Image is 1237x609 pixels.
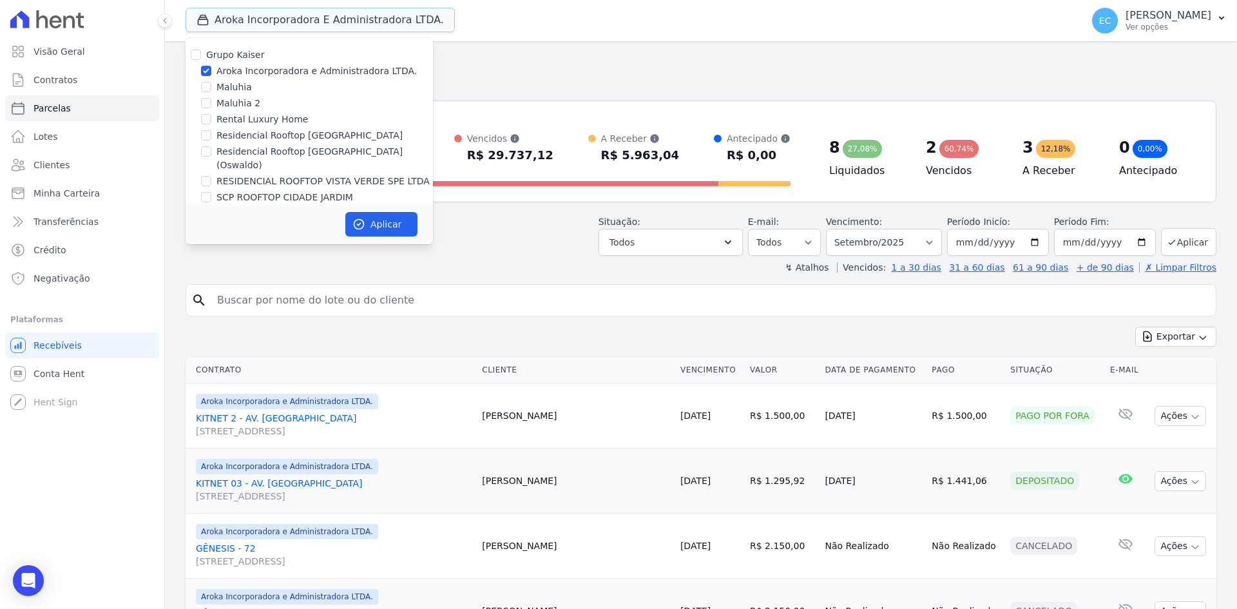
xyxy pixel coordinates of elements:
span: Negativação [34,272,90,285]
span: Visão Geral [34,45,85,58]
div: 0 [1119,137,1130,158]
label: RESIDENCIAL ROOFTOP VISTA VERDE SPE LTDA [216,175,430,188]
label: Residencial Rooftop [GEOGRAPHIC_DATA] [216,129,403,142]
a: 61 a 90 dias [1013,262,1068,273]
label: ↯ Atalhos [785,262,829,273]
span: [STREET_ADDRESS] [196,425,472,438]
a: Minha Carteira [5,180,159,206]
input: Buscar por nome do lote ou do cliente [209,287,1211,313]
span: Parcelas [34,102,71,115]
a: Lotes [5,124,159,150]
th: Data de Pagamento [820,357,926,383]
div: Plataformas [10,312,154,327]
span: Recebíveis [34,339,82,352]
a: Crédito [5,237,159,263]
label: Maluhia 2 [216,97,260,110]
td: R$ 1.500,00 [926,383,1005,449]
div: Pago por fora [1010,407,1095,425]
span: EC [1099,16,1111,25]
p: Ver opções [1126,22,1211,32]
a: 1 a 30 dias [892,262,941,273]
span: Clientes [34,159,70,171]
span: Minha Carteira [34,187,100,200]
button: Exportar [1135,327,1216,347]
label: Maluhia [216,81,252,94]
button: Aplicar [345,212,417,237]
i: search [191,293,207,308]
a: ✗ Limpar Filtros [1139,262,1216,273]
div: Cancelado [1010,537,1077,555]
div: 0,00% [1133,140,1167,158]
span: Contratos [34,73,77,86]
td: Não Realizado [926,514,1005,579]
a: 31 a 60 dias [949,262,1004,273]
td: R$ 1.441,06 [926,449,1005,514]
label: Vencidos: [837,262,886,273]
div: R$ 29.737,12 [467,145,553,166]
a: Parcelas [5,95,159,121]
div: R$ 5.963,04 [601,145,679,166]
button: Aplicar [1161,228,1216,256]
a: [DATE] [680,411,711,421]
a: KITNET 2 - AV. [GEOGRAPHIC_DATA][STREET_ADDRESS] [196,412,472,438]
div: 60,74% [939,140,979,158]
label: E-mail: [748,217,780,227]
span: Crédito [34,244,66,256]
td: [DATE] [820,383,926,449]
label: Rental Luxury Home [216,113,308,126]
th: E-mail [1105,357,1146,383]
label: Aroka Incorporadora e Administradora LTDA. [216,64,417,78]
div: Open Intercom Messenger [13,565,44,596]
label: SCP ROOFTOP CIDADE JARDIM [216,191,353,204]
label: Grupo Kaiser [206,50,264,60]
a: Recebíveis [5,333,159,358]
td: R$ 1.295,92 [745,449,820,514]
div: R$ 0,00 [727,145,791,166]
span: Transferências [34,215,99,228]
div: Vencidos [467,132,553,145]
span: Conta Hent [34,367,84,380]
span: Aroka Incorporadora e Administradora LTDA. [196,394,378,409]
button: EC [PERSON_NAME] Ver opções [1082,3,1237,39]
h2: Parcelas [186,52,1216,75]
a: Conta Hent [5,361,159,387]
th: Situação [1005,357,1105,383]
label: Residencial Rooftop [GEOGRAPHIC_DATA] (Oswaldo) [216,145,433,172]
td: R$ 2.150,00 [745,514,820,579]
th: Cliente [477,357,675,383]
div: 2 [926,137,937,158]
button: Aroka Incorporadora E Administradora LTDA. [186,8,455,32]
a: KITNET 03 - AV. [GEOGRAPHIC_DATA][STREET_ADDRESS] [196,477,472,503]
div: 3 [1022,137,1033,158]
a: Negativação [5,266,159,291]
th: Pago [926,357,1005,383]
span: Aroka Incorporadora e Administradora LTDA. [196,524,378,539]
div: 8 [829,137,840,158]
td: R$ 1.500,00 [745,383,820,449]
span: [STREET_ADDRESS] [196,490,472,503]
label: Período Inicío: [947,217,1010,227]
span: [STREET_ADDRESS] [196,555,472,568]
div: Antecipado [727,132,791,145]
span: Aroka Incorporadora e Administradora LTDA. [196,589,378,604]
td: [PERSON_NAME] [477,449,675,514]
a: [DATE] [680,476,711,486]
a: Transferências [5,209,159,235]
a: GÊNESIS - 72[STREET_ADDRESS] [196,542,472,568]
label: Situação: [599,217,640,227]
td: [DATE] [820,449,926,514]
p: [PERSON_NAME] [1126,9,1211,22]
button: Ações [1155,471,1206,491]
th: Valor [745,357,820,383]
a: Contratos [5,67,159,93]
div: 12,18% [1036,140,1076,158]
a: Clientes [5,152,159,178]
h4: Vencidos [926,163,1002,179]
a: Visão Geral [5,39,159,64]
label: Vencimento: [826,217,882,227]
span: Aroka Incorporadora e Administradora LTDA. [196,459,378,474]
h4: A Receber [1022,163,1098,179]
td: Não Realizado [820,514,926,579]
div: Depositado [1010,472,1079,490]
div: 27,08% [843,140,883,158]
